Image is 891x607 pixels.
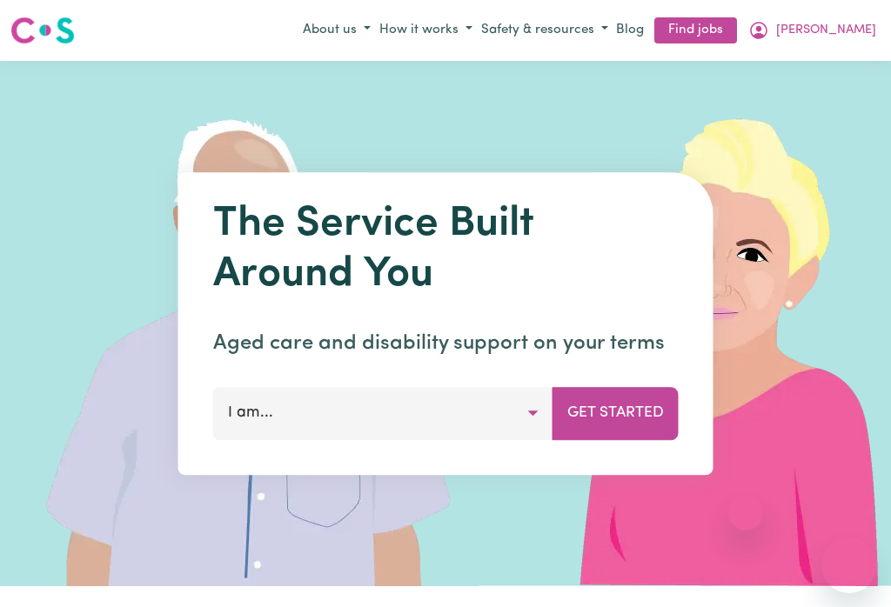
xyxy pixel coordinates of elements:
[728,496,763,530] iframe: Close message
[10,15,75,46] img: Careseekers logo
[821,537,877,593] iframe: Button to launch messaging window
[613,17,647,44] a: Blog
[213,387,553,439] button: I am...
[213,200,679,300] h1: The Service Built Around You
[654,17,737,44] a: Find jobs
[477,17,613,45] button: Safety & resources
[298,17,375,45] button: About us
[776,21,876,40] span: [PERSON_NAME]
[10,10,75,50] a: Careseekers logo
[744,16,881,45] button: My Account
[375,17,477,45] button: How it works
[213,328,679,359] p: Aged care and disability support on your terms
[553,387,679,439] button: Get Started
